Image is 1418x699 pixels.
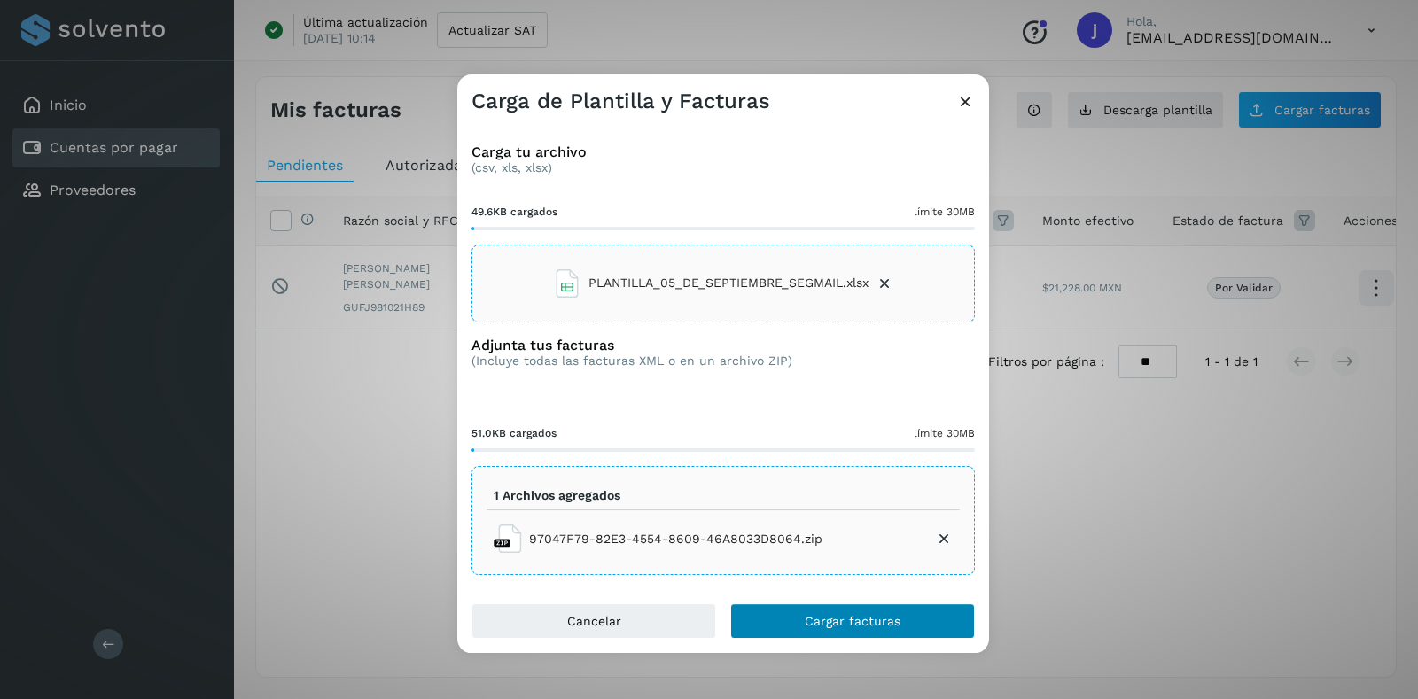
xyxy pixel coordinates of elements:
p: 1 Archivos agregados [494,488,620,503]
button: Cargar facturas [730,603,975,639]
span: Cancelar [567,615,621,627]
span: Cargar facturas [805,615,900,627]
h3: Carga tu archivo [471,144,975,160]
p: (csv, xls, xlsx) [471,160,975,175]
span: límite 30MB [914,204,975,220]
span: límite 30MB [914,425,975,441]
span: 97047F79-82E3-4554-8609-46A8033D8064.zip [529,530,822,548]
button: Cancelar [471,603,716,639]
h3: Adjunta tus facturas [471,337,792,353]
span: PLANTILLA_05_DE_SEPTIEMBRE_SEGMAIL.xlsx [588,274,869,292]
span: 49.6KB cargados [471,204,557,220]
p: (Incluye todas las facturas XML o en un archivo ZIP) [471,353,792,369]
h3: Carga de Plantilla y Facturas [471,89,770,114]
span: 51.0KB cargados [471,425,557,441]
